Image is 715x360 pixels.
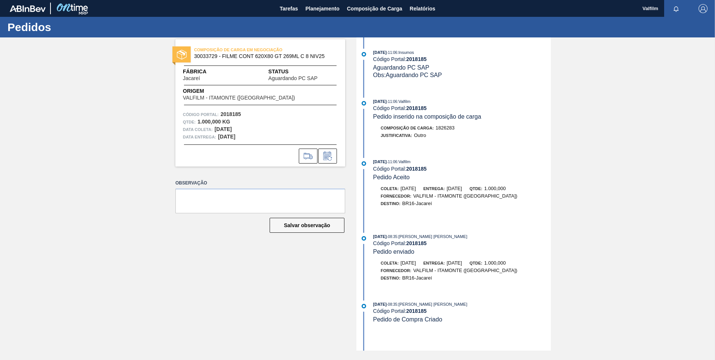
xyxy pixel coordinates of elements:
span: Origem [183,87,316,95]
div: Ir para Composição de Carga [299,149,317,164]
span: Coleta: [381,261,399,265]
button: Salvar observação [270,218,344,233]
span: Fábrica [183,68,224,76]
span: VALFILM - ITAMONTE ([GEOGRAPHIC_DATA]) [183,95,295,101]
span: Qtde : [183,118,196,126]
span: [DATE] [373,99,387,104]
span: COMPOSIÇÃO DE CARGA EM NEGOCIAÇÃO [194,46,299,54]
span: Pedido Aceito [373,174,410,180]
span: Data coleta: [183,126,213,133]
span: Planejamento [306,4,340,13]
div: Código Portal: [373,56,551,62]
span: Qtde: [469,261,482,265]
span: BR16-Jacareí [402,275,432,281]
div: Código Portal: [373,166,551,172]
span: Tarefas [280,4,298,13]
strong: 2018185 [221,111,241,117]
img: atual [362,52,366,57]
img: atual [362,161,366,166]
span: [DATE] [373,234,387,239]
span: : Insumos [397,50,414,55]
span: Fornecedor: [381,268,411,273]
span: [DATE] [447,186,462,191]
span: Qtde: [469,186,482,191]
span: : Valfilm [397,99,410,104]
span: Fornecedor: [381,194,411,198]
div: Código Portal: [373,240,551,246]
span: [DATE] [373,159,387,164]
span: VALFILM - ITAMONTE ([GEOGRAPHIC_DATA]) [413,268,518,273]
strong: 2018185 [406,56,427,62]
span: [DATE] [447,260,462,266]
img: TNhmsLtSVTkK8tSr43FrP2fwEKptu5GPRR3wAAAABJRU5ErkJggg== [10,5,46,12]
span: - 11:06 [387,51,397,55]
span: Pedido inserido na composição de carga [373,113,481,120]
span: Destino: [381,201,401,206]
span: - 11:06 [387,100,397,104]
span: 1826283 [436,125,455,131]
div: Código Portal: [373,105,551,111]
span: Outro [414,132,426,138]
label: Observação [175,178,345,189]
span: Data entrega: [183,133,216,141]
span: [DATE] [401,186,416,191]
span: Coleta: [381,186,399,191]
span: 1.000,000 [484,186,506,191]
span: Pedido enviado [373,248,414,255]
span: Pedido de Compra Criado [373,316,442,323]
img: atual [362,304,366,308]
span: Destino: [381,276,401,280]
img: atual [362,101,366,106]
img: status [177,50,187,60]
strong: 2018185 [406,166,427,172]
span: Relatórios [410,4,435,13]
strong: 1.000,000 KG [197,119,230,125]
span: Composição de Carga : [381,126,434,130]
strong: 2018185 [406,105,427,111]
span: Status [268,68,338,76]
span: Obs: Aguardando PC SAP [373,72,442,78]
span: 1.000,000 [484,260,506,266]
strong: 2018185 [406,240,427,246]
h1: Pedidos [7,23,140,31]
span: Aguardando PC SAP [373,64,429,71]
div: Informar alteração no pedido [318,149,337,164]
span: [DATE] [373,302,387,306]
span: Justificativa: [381,133,412,138]
span: - 08:35 [387,302,397,306]
div: Código Portal: [373,308,551,314]
span: Composição de Carga [347,4,402,13]
span: Entrega: [423,186,445,191]
button: Notificações [664,3,688,14]
span: : [PERSON_NAME] [PERSON_NAME] [397,302,467,306]
span: Código Portal: [183,111,219,118]
span: [DATE] [401,260,416,266]
span: Jacareí [183,76,200,81]
span: Aguardando PC SAP [268,76,318,81]
span: - 08:35 [387,235,397,239]
span: : Valfilm [397,159,410,164]
span: BR16-Jacareí [402,201,432,206]
span: - 11:06 [387,160,397,164]
span: : [PERSON_NAME] [PERSON_NAME] [397,234,467,239]
span: Entrega: [423,261,445,265]
span: 30033729 - FILME CONT 620X80 GT 269ML C 8 NIV25 [194,54,330,59]
strong: 2018185 [406,308,427,314]
img: Logout [699,4,708,13]
strong: [DATE] [215,126,232,132]
strong: [DATE] [218,134,235,140]
span: VALFILM - ITAMONTE ([GEOGRAPHIC_DATA]) [413,193,518,199]
img: atual [362,236,366,241]
span: [DATE] [373,50,387,55]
